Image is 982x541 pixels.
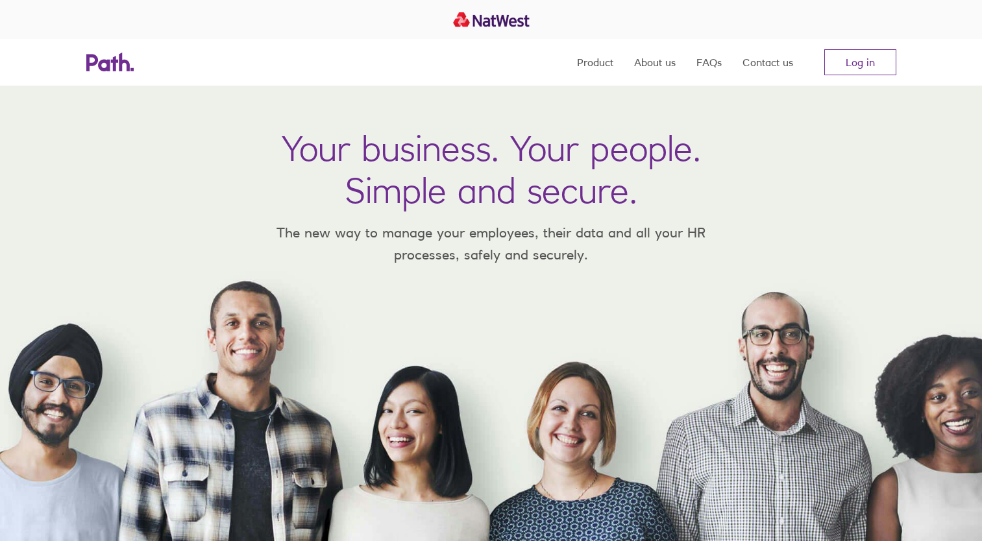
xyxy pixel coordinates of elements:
p: The new way to manage your employees, their data and all your HR processes, safely and securely. [258,222,725,265]
a: About us [634,39,676,86]
a: Contact us [743,39,793,86]
h1: Your business. Your people. Simple and secure. [282,127,701,211]
a: Product [577,39,613,86]
a: Log in [824,49,896,75]
a: FAQs [696,39,722,86]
